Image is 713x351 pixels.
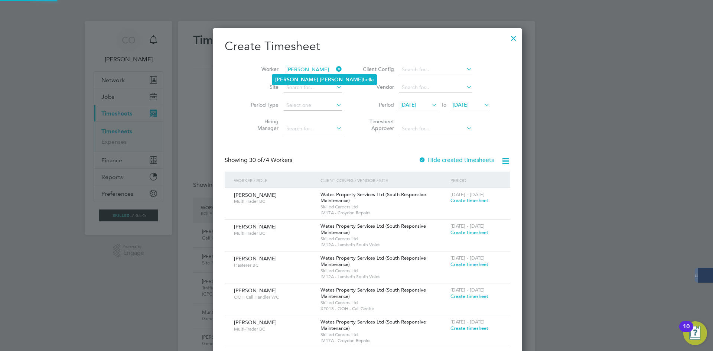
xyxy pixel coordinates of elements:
[245,101,279,108] label: Period Type
[683,326,690,336] div: 10
[234,326,315,332] span: Multi-Trader BC
[320,210,447,216] span: IM17A - Croydon Repairs
[272,75,377,85] li: hella
[320,242,447,248] span: IM12A - Lambeth South Voids
[361,84,394,90] label: Vendor
[450,293,488,299] span: Create timesheet
[284,82,342,93] input: Search for...
[319,172,449,189] div: Client Config / Vendor / Site
[320,204,447,210] span: Skilled Careers Ltd
[320,287,426,299] span: Wates Property Services Ltd (South Responsive Maintenance)
[450,287,485,293] span: [DATE] - [DATE]
[275,77,318,83] b: [PERSON_NAME]
[320,236,447,242] span: Skilled Careers Ltd
[249,156,292,164] span: 74 Workers
[453,101,469,108] span: [DATE]
[361,118,394,131] label: Timesheet Approver
[234,192,277,198] span: [PERSON_NAME]
[284,65,342,75] input: Search for...
[245,66,279,72] label: Worker
[245,118,279,131] label: Hiring Manager
[450,255,485,261] span: [DATE] - [DATE]
[419,156,494,164] label: Hide created timesheets
[450,223,485,229] span: [DATE] - [DATE]
[225,156,294,164] div: Showing
[450,197,488,204] span: Create timesheet
[234,287,277,294] span: [PERSON_NAME]
[234,230,315,236] span: Multi-Trader BC
[400,101,416,108] span: [DATE]
[320,300,447,306] span: Skilled Careers Ltd
[234,255,277,262] span: [PERSON_NAME]
[234,294,315,300] span: OOH Call Handler WC
[320,319,426,331] span: Wates Property Services Ltd (South Responsive Maintenance)
[320,77,363,83] b: [PERSON_NAME]
[284,124,342,134] input: Search for...
[450,229,488,235] span: Create timesheet
[450,319,485,325] span: [DATE] - [DATE]
[320,255,426,267] span: Wates Property Services Ltd (South Responsive Maintenance)
[284,100,342,111] input: Select one
[450,261,488,267] span: Create timesheet
[399,82,472,93] input: Search for...
[450,191,485,198] span: [DATE] - [DATE]
[399,124,472,134] input: Search for...
[449,172,503,189] div: Period
[320,338,447,344] span: IM17A - Croydon Repairs
[234,223,277,230] span: [PERSON_NAME]
[320,191,426,204] span: Wates Property Services Ltd (South Responsive Maintenance)
[225,39,510,54] h2: Create Timesheet
[320,223,426,235] span: Wates Property Services Ltd (South Responsive Maintenance)
[320,274,447,280] span: IM12A - Lambeth South Voids
[234,198,315,204] span: Multi-Trader BC
[439,100,449,110] span: To
[232,172,319,189] div: Worker / Role
[450,325,488,331] span: Create timesheet
[234,319,277,326] span: [PERSON_NAME]
[245,84,279,90] label: Site
[683,321,707,345] button: Open Resource Center, 10 new notifications
[361,66,394,72] label: Client Config
[320,306,447,312] span: XF013 - OOH - Call Centre
[361,101,394,108] label: Period
[320,268,447,274] span: Skilled Careers Ltd
[399,65,472,75] input: Search for...
[249,156,263,164] span: 30 of
[234,262,315,268] span: Plasterer BC
[320,332,447,338] span: Skilled Careers Ltd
